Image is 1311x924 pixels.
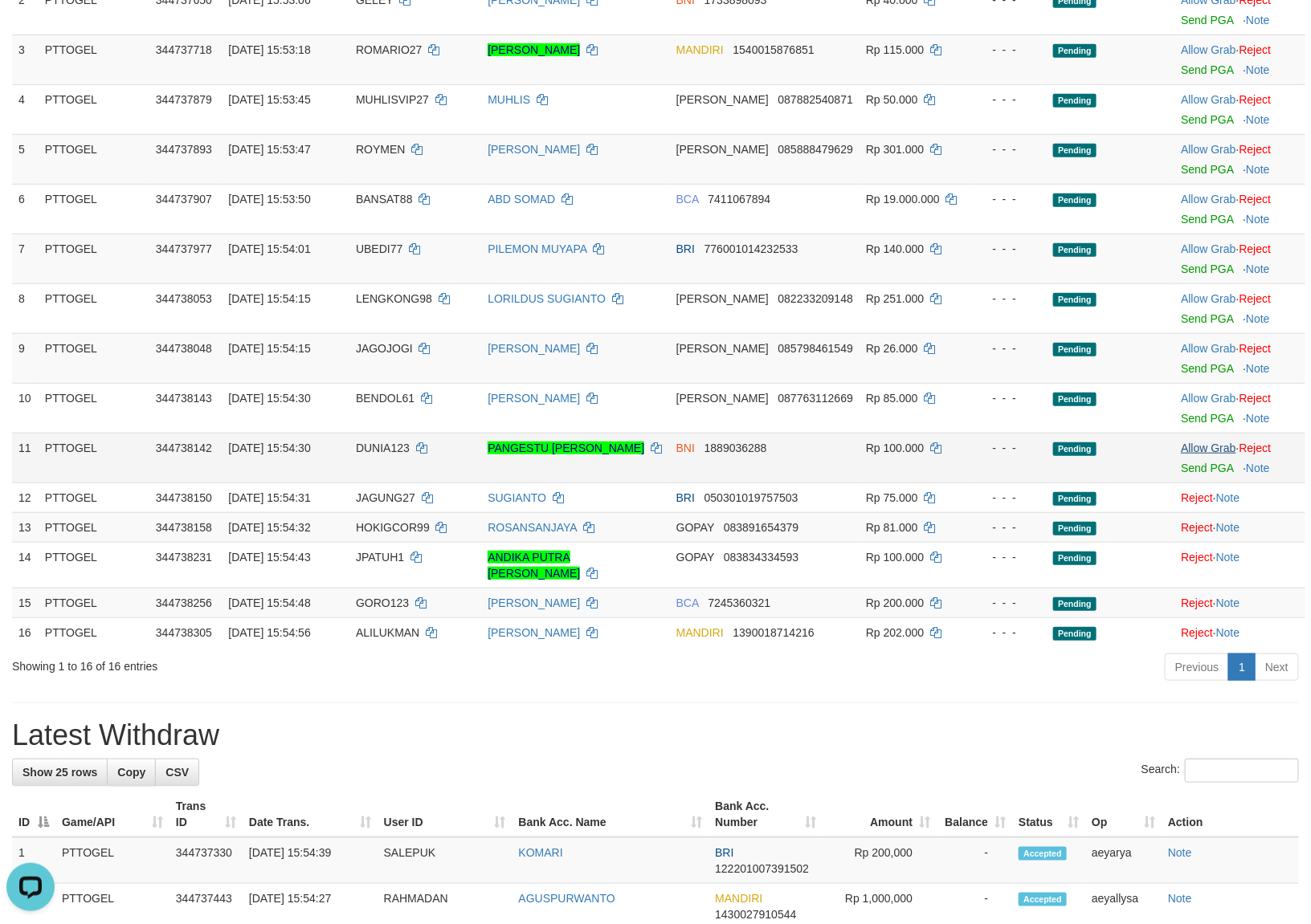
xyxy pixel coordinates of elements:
[519,892,615,905] a: AGUSPURWANTO
[1240,93,1272,106] a: Reject
[12,234,39,283] td: 7
[715,908,796,921] span: Copy 1430027910544 to clipboard
[977,92,1040,108] div: - - -
[1246,263,1270,275] a: Note
[977,595,1040,611] div: - - -
[1181,442,1235,454] a: Allow Grab
[156,292,212,305] span: 344738053
[155,759,199,786] a: CSV
[1181,263,1233,275] a: Send PGA
[1181,143,1235,156] a: Allow Grab
[228,292,310,305] span: [DATE] 15:54:15
[1240,292,1272,305] a: Reject
[1246,213,1270,226] a: Note
[778,392,853,405] span: Copy 087763112669 to clipboard
[39,482,149,512] td: PTTOGEL
[1181,392,1235,405] a: Allow Grab
[977,191,1040,207] div: - - -
[1053,393,1097,406] span: Pending
[1246,113,1270,126] a: Note
[1168,846,1192,859] a: Note
[866,491,918,504] span: Rp 75.000
[1216,521,1240,534] a: Note
[1012,792,1085,837] th: Status: activate to sort column ascending
[356,292,432,305] span: LENGKONG98
[977,625,1040,641] div: - - -
[356,491,415,504] span: JAGUNG27
[1181,442,1239,454] span: ·
[1174,84,1305,134] td: ·
[1019,847,1067,861] span: Accepted
[228,551,310,564] span: [DATE] 15:54:43
[1216,596,1240,609] a: Note
[356,342,413,355] span: JAGOJOGI
[1246,462,1270,474] a: Note
[1174,333,1305,383] td: ·
[356,596,409,609] span: GORO123
[1246,362,1270,375] a: Note
[733,626,815,639] span: Copy 1390018714216 to clipboard
[866,521,918,534] span: Rp 81.000
[1181,93,1235,106] a: Allow Grab
[866,193,940,206] span: Rp 19.000.000
[1174,433,1305,482] td: ·
[705,242,798,255] span: Copy 776001014232533 to clipboard
[156,143,212,156] span: 344737893
[488,93,530,106] a: MUHLIS
[39,512,149,542] td: PTTOGEL
[676,596,699,609] span: BCA
[1053,144,1097,157] span: Pending
[39,433,149,482] td: PTTOGEL
[488,193,555,206] a: ABD SOMAD
[356,551,404,564] span: JPATUH1
[977,490,1040,506] div: - - -
[228,193,310,206] span: [DATE] 15:53:50
[356,521,430,534] span: HOKIGCOR99
[117,766,145,779] span: Copy
[1181,521,1213,534] a: Reject
[1181,342,1239,355] span: ·
[724,521,798,534] span: Copy 083891654379 to clipboard
[228,626,310,639] span: [DATE] 15:54:56
[12,482,39,512] td: 12
[1053,597,1097,611] span: Pending
[12,512,39,542] td: 13
[156,596,212,609] span: 344738256
[12,652,534,674] div: Showing 1 to 16 of 16 entries
[1255,653,1299,681] a: Next
[1181,163,1233,176] a: Send PGA
[1181,14,1233,26] a: Send PGA
[705,491,798,504] span: Copy 050301019757503 to clipboard
[488,491,546,504] a: SUGIANTO
[12,837,55,884] td: 1
[488,521,577,534] a: ROSANSANJAYA
[356,43,422,56] span: ROMARIO27
[937,792,1012,837] th: Balance: activate to sort column ascending
[1174,35,1305,84] td: ·
[866,292,924,305] span: Rp 251.000
[1181,43,1235,56] a: Allow Grab
[156,93,212,106] span: 344737879
[1181,193,1239,206] span: ·
[107,759,156,786] a: Copy
[676,442,695,454] span: BNI
[676,342,769,355] span: [PERSON_NAME]
[676,551,714,564] span: GOPAY
[676,292,769,305] span: [PERSON_NAME]
[724,551,798,564] span: Copy 083834334593 to clipboard
[228,93,310,106] span: [DATE] 15:53:45
[228,43,310,56] span: [DATE] 15:53:18
[676,193,699,206] span: BCA
[1181,626,1213,639] a: Reject
[977,340,1040,356] div: - - -
[1165,653,1229,681] a: Previous
[1181,193,1235,206] a: Allow Grab
[715,892,762,905] span: MANDIRI
[39,134,149,184] td: PTTOGEL
[1181,462,1233,474] a: Send PGA
[866,392,918,405] span: Rp 85.000
[12,433,39,482] td: 11
[356,442,410,454] span: DUNIA123
[12,792,55,837] th: ID: activate to sort column descending
[1053,44,1097,58] span: Pending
